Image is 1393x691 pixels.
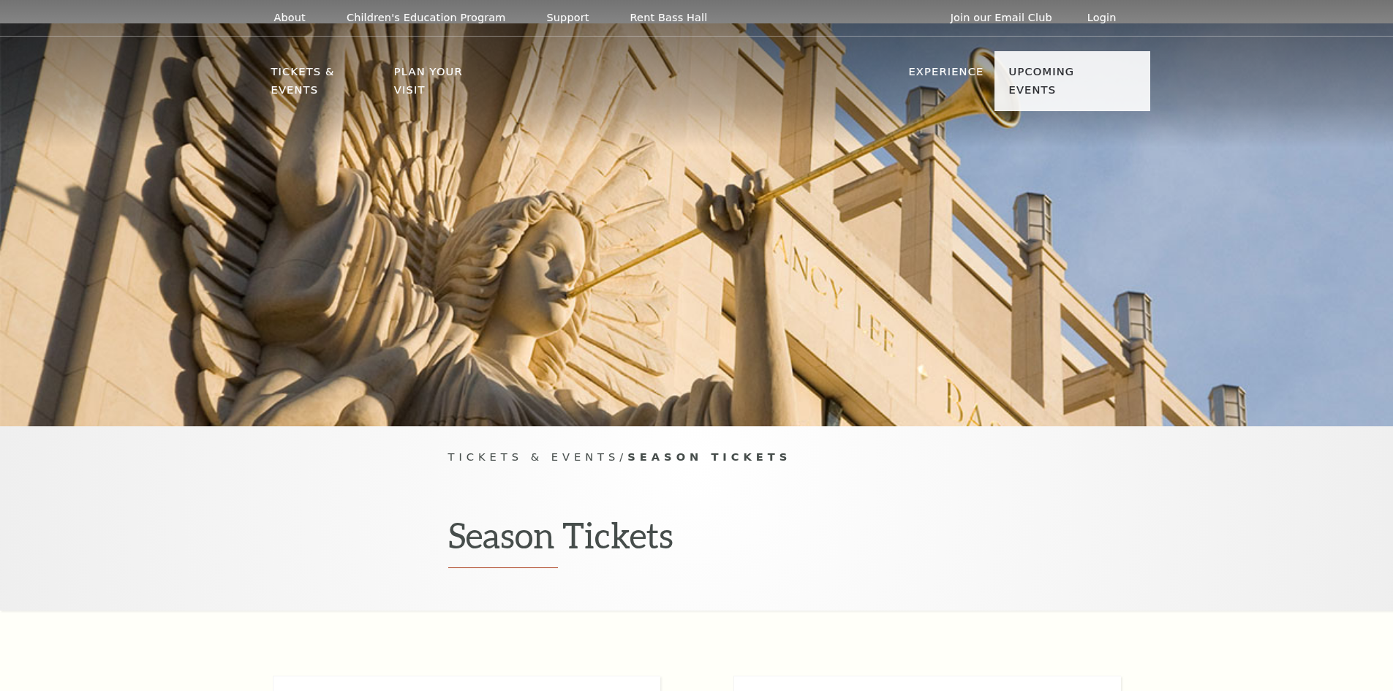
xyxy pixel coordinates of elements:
[1009,63,1122,107] p: Upcoming Events
[630,12,708,24] p: Rent Bass Hall
[448,514,945,568] h1: Season Tickets
[271,63,385,107] p: Tickets & Events
[908,63,984,89] p: Experience
[627,450,791,463] span: Season Tickets
[274,12,306,24] p: About
[394,63,497,107] p: Plan Your Visit
[347,12,506,24] p: Children's Education Program
[448,448,945,467] p: /
[547,12,589,24] p: Support
[448,450,620,463] span: Tickets & Events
